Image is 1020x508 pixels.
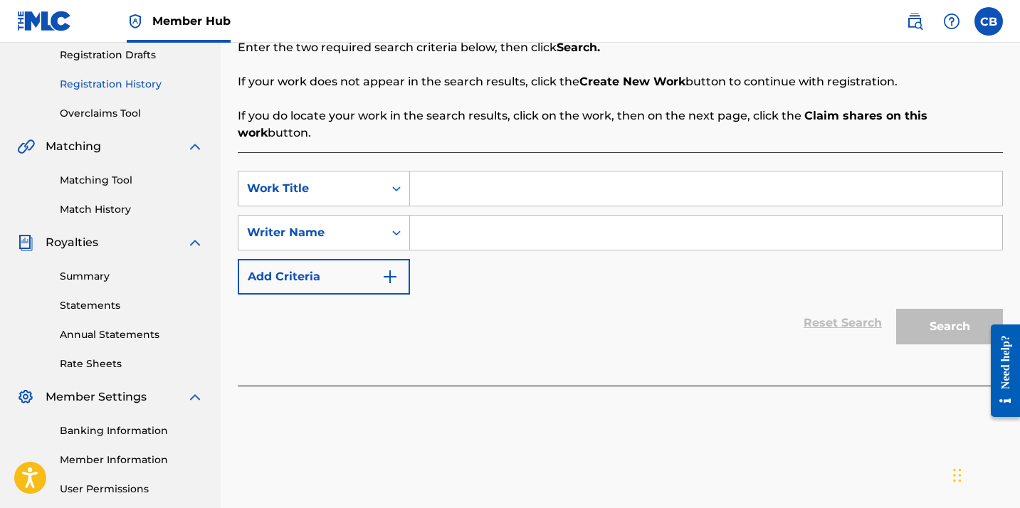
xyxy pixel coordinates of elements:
a: Statements [60,298,204,313]
a: Annual Statements [60,327,204,342]
strong: Search. [557,41,600,54]
form: Search Form [238,171,1003,351]
img: Royalties [17,234,34,251]
iframe: Resource Center [980,312,1020,430]
div: Drag [953,454,962,497]
a: Member Information [60,453,204,467]
a: Summary [60,269,204,284]
img: 9d2ae6d4665cec9f34b9.svg [382,268,399,285]
a: Registration History [60,77,204,92]
img: expand [186,234,204,251]
div: Help [937,7,966,36]
a: User Permissions [60,482,204,497]
a: Public Search [900,7,929,36]
p: Enter the two required search criteria below, then click [238,39,1003,56]
a: Overclaims Tool [60,106,204,121]
img: MLC Logo [17,11,72,31]
button: Add Criteria [238,259,410,295]
strong: Create New Work [579,75,685,88]
img: Matching [17,138,35,155]
p: If you do locate your work in the search results, click on the work, then on the next page, click... [238,107,1003,142]
span: Member Settings [46,388,147,406]
span: Matching [46,138,101,155]
a: Matching Tool [60,173,204,188]
iframe: Chat Widget [949,440,1020,508]
img: help [943,13,960,30]
div: Work Title [247,180,375,197]
p: If your work does not appear in the search results, click the button to continue with registration. [238,73,1003,90]
a: Match History [60,202,204,217]
img: Member Settings [17,388,34,406]
span: Member Hub [152,13,231,29]
img: Top Rightsholder [127,13,144,30]
img: expand [186,138,204,155]
img: expand [186,388,204,406]
a: Registration Drafts [60,48,204,63]
span: Royalties [46,234,98,251]
div: User Menu [974,7,1003,36]
a: Banking Information [60,423,204,438]
a: Rate Sheets [60,356,204,371]
div: Writer Name [247,224,375,241]
img: search [906,13,923,30]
